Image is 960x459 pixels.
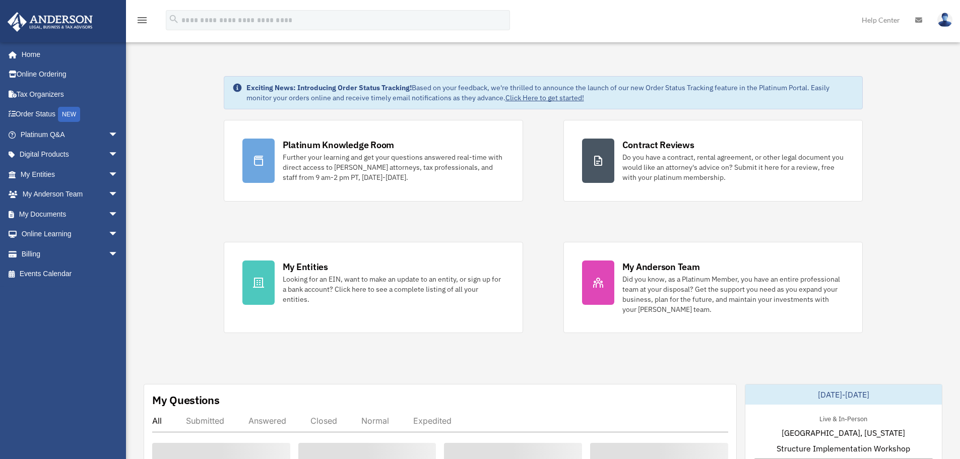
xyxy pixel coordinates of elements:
div: Closed [310,416,337,426]
div: My Questions [152,392,220,408]
i: search [168,14,179,25]
div: Looking for an EIN, want to make an update to an entity, or sign up for a bank account? Click her... [283,274,504,304]
a: Platinum Q&Aarrow_drop_down [7,124,134,145]
a: My Entities Looking for an EIN, want to make an update to an entity, or sign up for a bank accoun... [224,242,523,333]
span: arrow_drop_down [108,164,129,185]
a: Click Here to get started! [505,93,584,102]
div: My Anderson Team [622,260,700,273]
div: Expedited [413,416,452,426]
div: Did you know, as a Platinum Member, you have an entire professional team at your disposal? Get th... [622,274,844,314]
div: Contract Reviews [622,139,694,151]
a: Order StatusNEW [7,104,134,125]
a: Contract Reviews Do you have a contract, rental agreement, or other legal document you would like... [563,120,863,202]
div: All [152,416,162,426]
div: NEW [58,107,80,122]
a: menu [136,18,148,26]
a: Tax Organizers [7,84,134,104]
strong: Exciting News: Introducing Order Status Tracking! [246,83,412,92]
a: Home [7,44,129,64]
a: Online Learningarrow_drop_down [7,224,134,244]
a: My Entitiesarrow_drop_down [7,164,134,184]
div: [DATE]-[DATE] [745,384,942,405]
span: arrow_drop_down [108,244,129,265]
a: Digital Productsarrow_drop_down [7,145,134,165]
div: Do you have a contract, rental agreement, or other legal document you would like an attorney's ad... [622,152,844,182]
span: arrow_drop_down [108,184,129,205]
a: Platinum Knowledge Room Further your learning and get your questions answered real-time with dire... [224,120,523,202]
a: My Anderson Team Did you know, as a Platinum Member, you have an entire professional team at your... [563,242,863,333]
span: arrow_drop_down [108,124,129,145]
div: Further your learning and get your questions answered real-time with direct access to [PERSON_NAM... [283,152,504,182]
span: arrow_drop_down [108,224,129,245]
a: Online Ordering [7,64,134,85]
i: menu [136,14,148,26]
a: Events Calendar [7,264,134,284]
span: [GEOGRAPHIC_DATA], [US_STATE] [782,427,905,439]
a: Billingarrow_drop_down [7,244,134,264]
div: Answered [248,416,286,426]
div: Normal [361,416,389,426]
div: Submitted [186,416,224,426]
div: Based on your feedback, we're thrilled to announce the launch of our new Order Status Tracking fe... [246,83,854,103]
div: Platinum Knowledge Room [283,139,395,151]
span: arrow_drop_down [108,145,129,165]
img: Anderson Advisors Platinum Portal [5,12,96,32]
a: My Anderson Teamarrow_drop_down [7,184,134,205]
div: My Entities [283,260,328,273]
div: Live & In-Person [811,413,875,423]
a: My Documentsarrow_drop_down [7,204,134,224]
img: User Pic [937,13,952,27]
span: Structure Implementation Workshop [777,442,910,454]
span: arrow_drop_down [108,204,129,225]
